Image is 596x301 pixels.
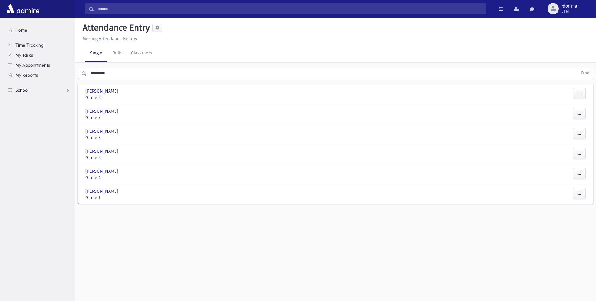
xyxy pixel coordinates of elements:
span: [PERSON_NAME] [85,108,119,115]
a: Missing Attendance History [80,36,137,42]
span: My Tasks [15,52,33,58]
span: Grade 3 [85,135,164,141]
span: Grade 4 [85,175,164,181]
span: [PERSON_NAME] [85,188,119,195]
button: Find [577,68,593,79]
span: User [561,9,580,14]
span: Grade 5 [85,94,164,101]
img: AdmirePro [5,3,41,15]
span: Grade 7 [85,115,164,121]
a: Time Tracking [3,40,75,50]
span: [PERSON_NAME] [85,168,119,175]
a: Home [3,25,75,35]
a: Single [85,45,107,62]
span: My Appointments [15,62,50,68]
a: Bulk [107,45,126,62]
span: Home [15,27,27,33]
span: [PERSON_NAME] [85,88,119,94]
span: [PERSON_NAME] [85,128,119,135]
span: Grade 1 [85,195,164,201]
span: rdorfman [561,4,580,9]
input: Search [94,3,486,14]
u: Missing Attendance History [83,36,137,42]
span: My Reports [15,72,38,78]
a: My Tasks [3,50,75,60]
h5: Attendance Entry [80,23,150,33]
span: [PERSON_NAME] [85,148,119,155]
a: School [3,85,75,95]
a: Classroom [126,45,157,62]
a: My Reports [3,70,75,80]
a: My Appointments [3,60,75,70]
span: Time Tracking [15,42,43,48]
span: School [15,87,28,93]
span: Grade 5 [85,155,164,161]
